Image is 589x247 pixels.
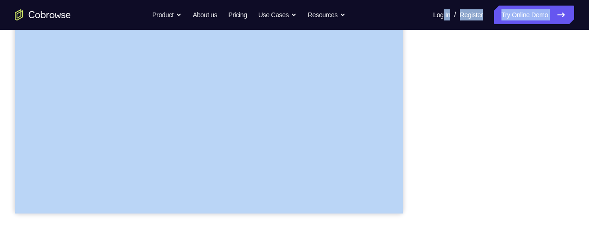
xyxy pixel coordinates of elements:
a: Go to the home page [15,9,71,20]
a: Log In [433,6,450,24]
button: Use Cases [258,6,297,24]
button: Product [152,6,182,24]
a: About us [193,6,217,24]
button: Resources [308,6,345,24]
span: / [454,9,456,20]
a: Register [460,6,483,24]
a: Try Online Demo [494,6,574,24]
a: Pricing [228,6,247,24]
